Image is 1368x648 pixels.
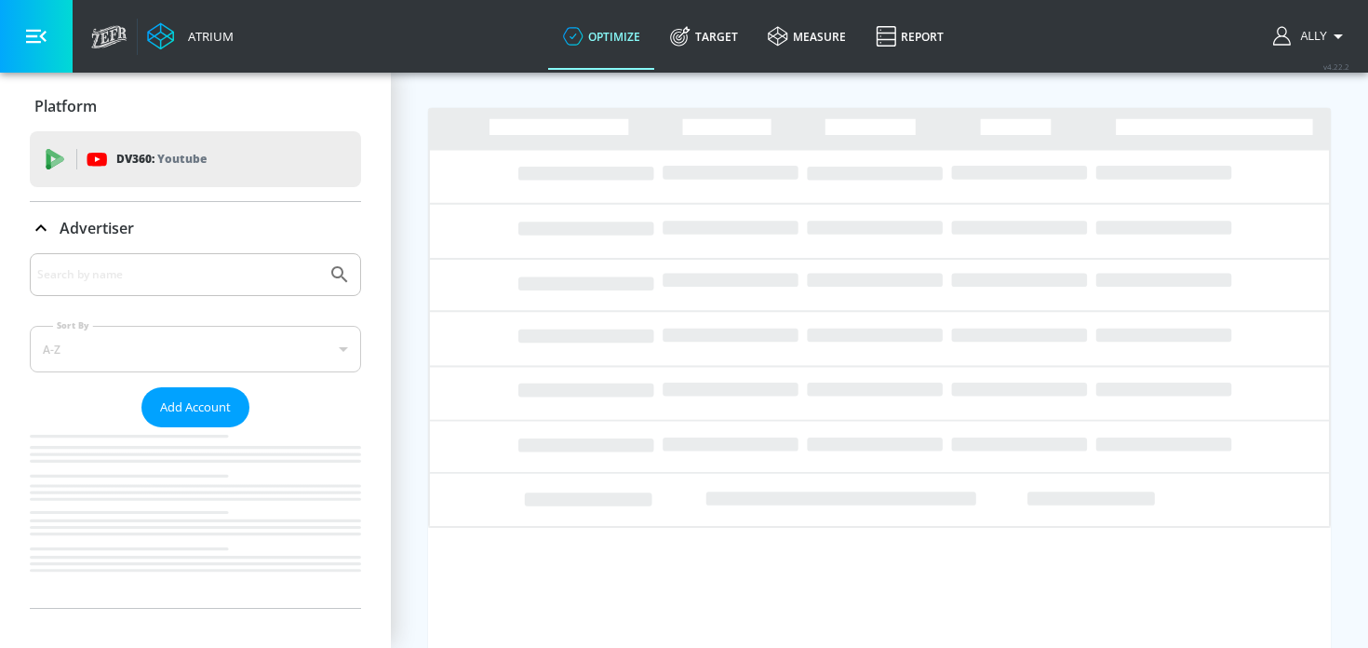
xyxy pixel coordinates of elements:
[1294,30,1327,43] span: login as: ally.mcculloch@zefr.com
[548,3,655,70] a: optimize
[181,28,234,45] div: Atrium
[160,397,231,418] span: Add Account
[1273,25,1349,47] button: Ally
[30,326,361,372] div: A-Z
[30,427,361,608] nav: list of Advertiser
[30,80,361,132] div: Platform
[30,202,361,254] div: Advertiser
[53,319,93,331] label: Sort By
[60,218,134,238] p: Advertiser
[37,263,319,287] input: Search by name
[753,3,861,70] a: measure
[157,149,207,169] p: Youtube
[1323,61,1349,72] span: v 4.22.2
[147,22,234,50] a: Atrium
[141,387,249,427] button: Add Account
[655,3,753,70] a: Target
[861,3,959,70] a: Report
[116,149,207,169] p: DV360:
[30,253,361,608] div: Advertiser
[30,131,361,187] div: DV360: Youtube
[34,96,97,116] p: Platform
